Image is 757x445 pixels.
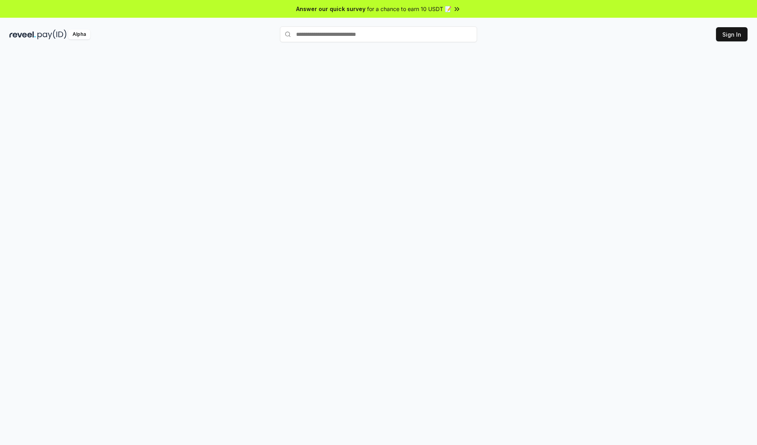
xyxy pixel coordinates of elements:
img: reveel_dark [9,30,36,39]
button: Sign In [716,27,748,41]
span: for a chance to earn 10 USDT 📝 [367,5,451,13]
div: Alpha [68,30,90,39]
span: Answer our quick survey [296,5,365,13]
img: pay_id [37,30,67,39]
